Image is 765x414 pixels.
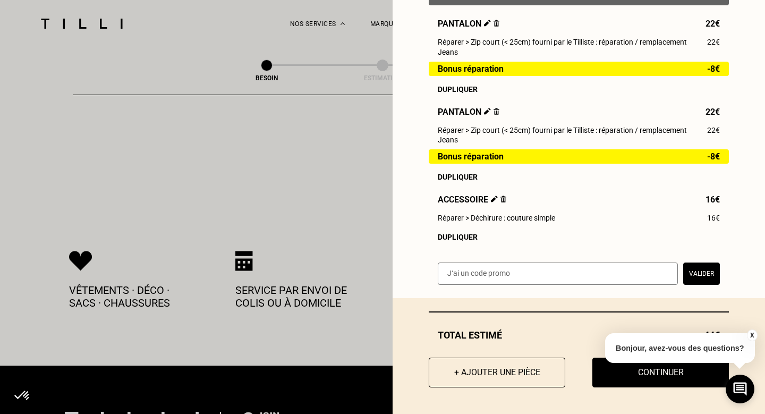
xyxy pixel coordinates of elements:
[438,107,499,117] span: Pantalon
[438,263,678,285] input: J‘ai un code promo
[438,85,720,94] div: Dupliquer
[438,136,458,144] span: Jeans
[746,329,757,341] button: X
[500,196,506,202] img: Supprimer
[438,48,458,56] span: Jeans
[438,19,499,29] span: Pantalon
[707,152,720,161] span: -8€
[705,195,720,205] span: 16€
[491,196,498,202] img: Éditer
[683,263,720,285] button: Valider
[707,126,720,134] span: 22€
[484,20,491,27] img: Éditer
[438,38,687,46] span: Réparer > Zip court (< 25cm) fourni par le Tilliste : réparation / remplacement
[707,64,720,73] span: -8€
[438,173,720,181] div: Dupliquer
[438,233,720,241] div: Dupliquer
[438,64,504,73] span: Bonus réparation
[494,20,499,27] img: Supprimer
[429,358,565,387] button: + Ajouter une pièce
[494,108,499,115] img: Supprimer
[705,19,720,29] span: 22€
[438,152,504,161] span: Bonus réparation
[592,358,729,387] button: Continuer
[484,108,491,115] img: Éditer
[707,38,720,46] span: 22€
[707,214,720,222] span: 16€
[705,107,720,117] span: 22€
[429,329,729,341] div: Total estimé
[438,214,555,222] span: Réparer > Déchirure : couture simple
[605,333,755,363] p: Bonjour, avez-vous des questions?
[438,126,687,134] span: Réparer > Zip court (< 25cm) fourni par le Tilliste : réparation / remplacement
[438,195,506,205] span: Accessoire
